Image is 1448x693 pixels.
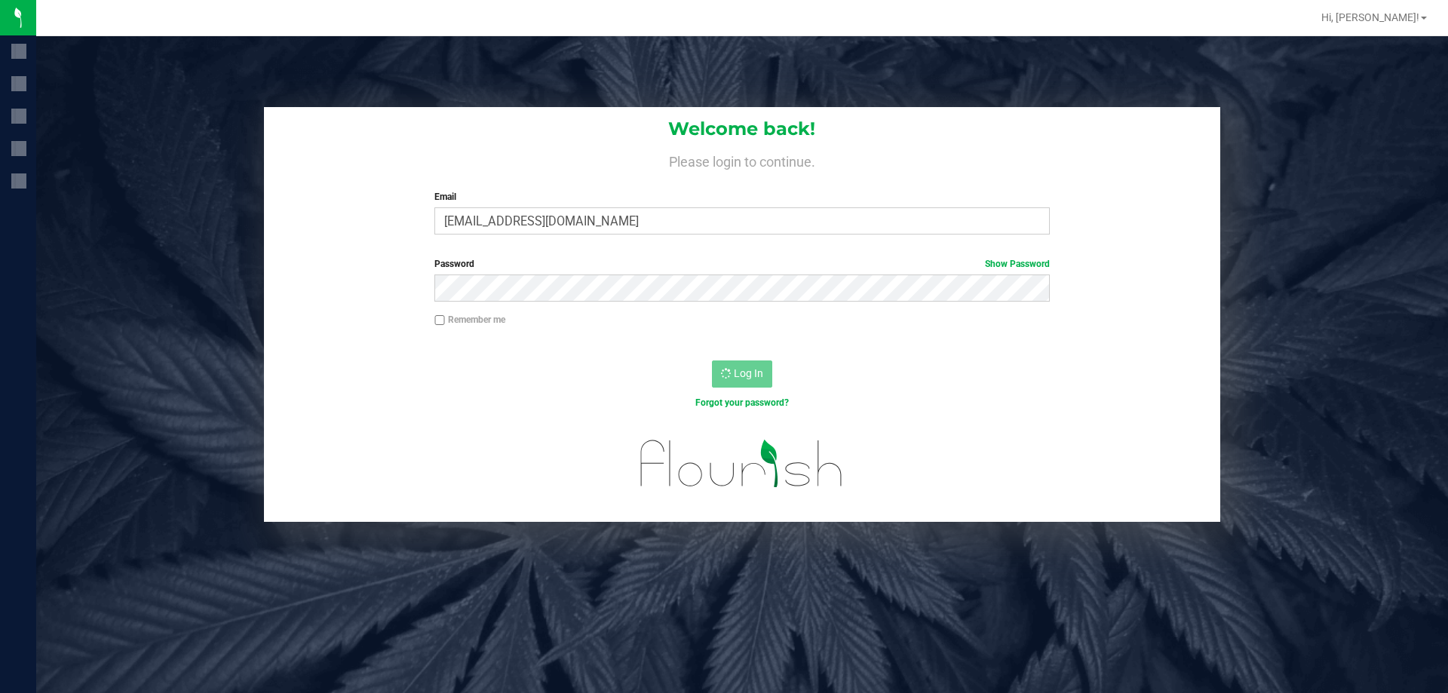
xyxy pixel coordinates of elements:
[434,259,474,269] span: Password
[985,259,1050,269] a: Show Password
[434,315,445,326] input: Remember me
[712,360,772,388] button: Log In
[622,425,861,502] img: flourish_logo.svg
[1321,11,1419,23] span: Hi, [PERSON_NAME]!
[434,190,1049,204] label: Email
[264,119,1220,139] h1: Welcome back!
[434,313,505,327] label: Remember me
[264,151,1220,169] h4: Please login to continue.
[734,367,763,379] span: Log In
[695,397,789,408] a: Forgot your password?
